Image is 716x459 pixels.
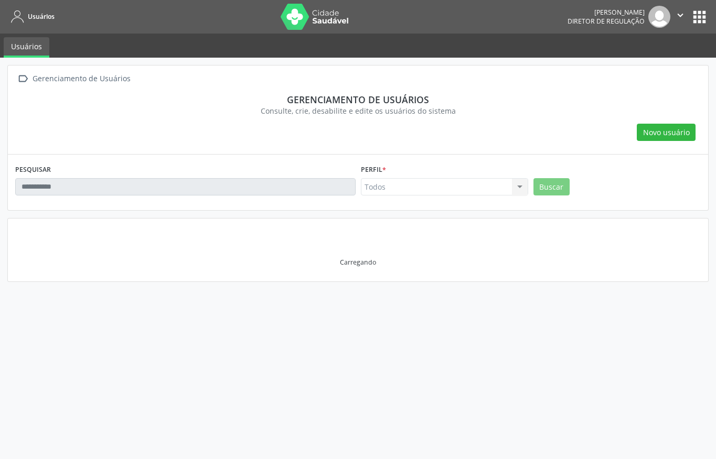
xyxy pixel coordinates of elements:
label: PESQUISAR [15,162,51,178]
button: Buscar [533,178,570,196]
i:  [675,9,686,21]
div: Carregando [340,258,376,267]
div: Gerenciamento de usuários [23,94,693,105]
a: Usuários [7,8,55,25]
span: Diretor de regulação [568,17,645,26]
a: Usuários [4,37,49,58]
button:  [670,6,690,28]
div: [PERSON_NAME] [568,8,645,17]
span: Novo usuário [643,127,690,138]
label: Perfil [361,162,386,178]
img: img [648,6,670,28]
i:  [15,71,30,86]
a:  Gerenciamento de Usuários [15,71,132,86]
button: Novo usuário [637,124,696,141]
div: Gerenciamento de Usuários [30,71,132,86]
span: Usuários [28,12,55,21]
button: apps [690,8,709,26]
div: Consulte, crie, desabilite e edite os usuários do sistema [23,105,693,116]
